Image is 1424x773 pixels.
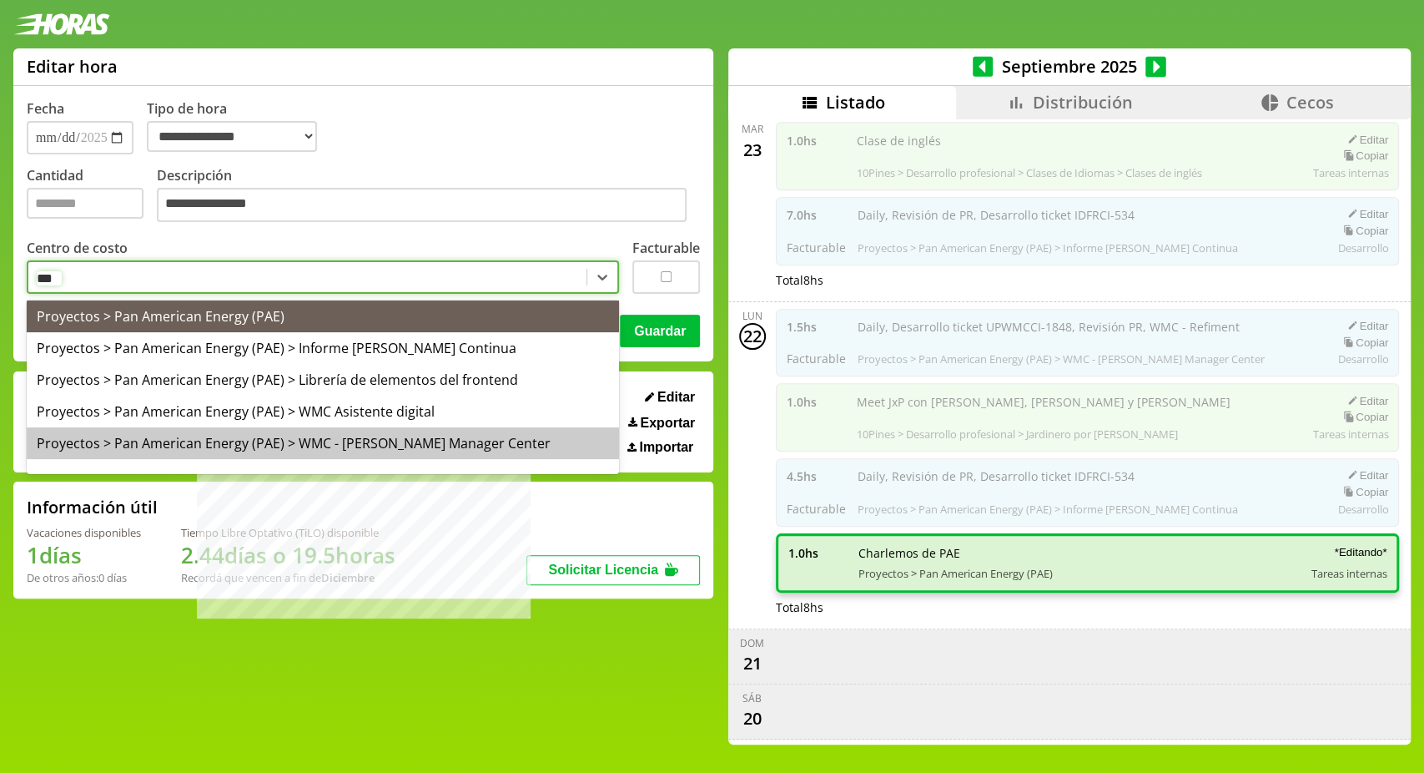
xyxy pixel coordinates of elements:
[27,570,141,585] div: De otros años: 0 días
[27,301,619,332] div: Proyectos > Pan American Energy (PAE)
[620,315,700,346] button: Guardar
[27,540,141,570] h1: 1 días
[776,599,1400,615] div: Total 8 hs
[27,55,118,78] h1: Editar hora
[623,415,700,432] button: Exportar
[742,691,762,705] div: sáb
[657,390,695,405] span: Editar
[993,55,1145,78] span: Septiembre 2025
[1033,91,1133,114] span: Distribución
[13,13,110,35] img: logotipo
[739,650,766,677] div: 21
[181,540,395,570] h1: 2.44 días o 19.5 horas
[742,309,762,323] div: lun
[739,705,766,732] div: 20
[739,136,766,163] div: 23
[728,119,1411,742] div: scrollable content
[826,91,885,114] span: Listado
[27,188,143,219] input: Cantidad
[147,121,317,152] select: Tipo de hora
[27,496,158,518] h2: Información útil
[27,332,619,364] div: Proyectos > Pan American Energy (PAE) > Informe [PERSON_NAME] Continua
[742,122,763,136] div: mar
[181,570,395,585] div: Recordá que vencen a fin de
[27,364,619,396] div: Proyectos > Pan American Energy (PAE) > Librería de elementos del frontend
[181,525,395,540] div: Tiempo Libre Optativo (TiLO) disponible
[640,389,700,406] button: Editar
[147,99,330,154] label: Tipo de hora
[776,272,1400,288] div: Total 8 hs
[739,323,766,350] div: 22
[27,427,619,459] div: Proyectos > Pan American Energy (PAE) > WMC - [PERSON_NAME] Manager Center
[27,166,157,227] label: Cantidad
[27,239,128,257] label: Centro de costo
[640,416,695,431] span: Exportar
[526,555,700,585] button: Solicitar Licencia
[548,563,658,577] span: Solicitar Licencia
[321,570,375,585] b: Diciembre
[157,188,687,223] textarea: Descripción
[27,396,619,427] div: Proyectos > Pan American Energy (PAE) > WMC Asistente digital
[639,440,693,455] span: Importar
[27,525,141,540] div: Vacaciones disponibles
[157,166,700,227] label: Descripción
[1286,91,1334,114] span: Cecos
[27,99,64,118] label: Fecha
[740,636,764,650] div: dom
[632,239,700,257] label: Facturable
